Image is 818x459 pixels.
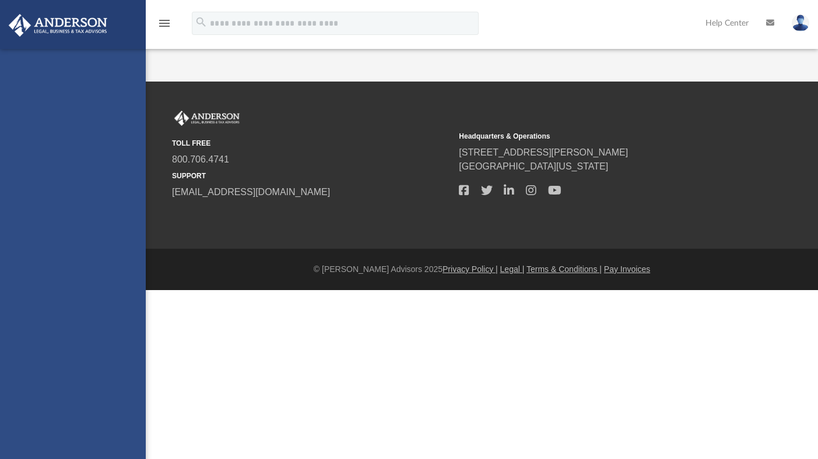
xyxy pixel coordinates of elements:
a: 800.706.4741 [172,154,229,164]
a: Terms & Conditions | [526,264,602,274]
i: search [195,16,208,29]
small: TOLL FREE [172,138,451,149]
img: Anderson Advisors Platinum Portal [5,14,111,37]
a: [EMAIL_ADDRESS][DOMAIN_NAME] [172,187,330,197]
a: [STREET_ADDRESS][PERSON_NAME] [459,147,628,157]
img: Anderson Advisors Platinum Portal [172,111,242,126]
small: Headquarters & Operations [459,131,738,142]
a: Pay Invoices [604,264,650,274]
a: menu [157,22,171,30]
div: © [PERSON_NAME] Advisors 2025 [146,263,818,276]
a: Privacy Policy | [443,264,498,274]
a: Legal | [500,264,525,274]
img: User Pic [792,15,809,31]
small: SUPPORT [172,171,451,181]
a: [GEOGRAPHIC_DATA][US_STATE] [459,161,608,171]
i: menu [157,16,171,30]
